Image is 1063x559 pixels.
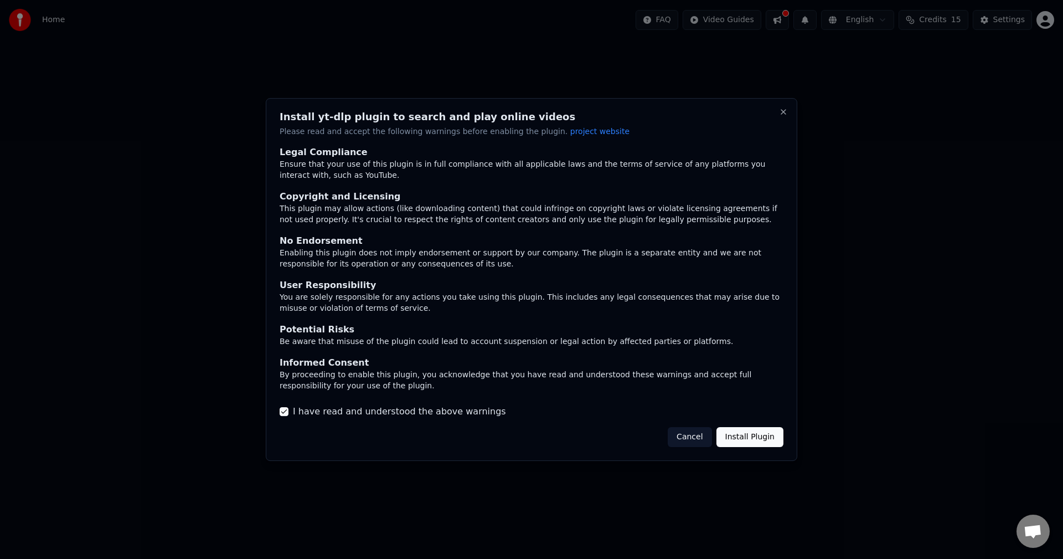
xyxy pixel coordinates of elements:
div: Legal Compliance [280,146,783,160]
div: You are solely responsible for any actions you take using this plugin. This includes any legal co... [280,292,783,314]
div: Potential Risks [280,323,783,336]
div: Copyright and Licensing [280,191,783,204]
button: Cancel [668,427,711,447]
div: This plugin may allow actions (like downloading content) that could infringe on copyright laws or... [280,204,783,226]
div: Enabling this plugin does not imply endorsement or support by our company. The plugin is a separa... [280,248,783,270]
h2: Install yt-dlp plugin to search and play online videos [280,112,783,122]
button: Install Plugin [716,427,783,447]
div: No Endorsement [280,235,783,248]
span: project website [570,127,629,136]
label: I have read and understood the above warnings [293,405,506,418]
div: By proceeding to enable this plugin, you acknowledge that you have read and understood these warn... [280,370,783,392]
p: Please read and accept the following warnings before enabling the plugin. [280,126,783,137]
div: Be aware that misuse of the plugin could lead to account suspension or legal action by affected p... [280,336,783,347]
div: Ensure that your use of this plugin is in full compliance with all applicable laws and the terms ... [280,160,783,182]
div: User Responsibility [280,279,783,292]
div: Informed Consent [280,356,783,370]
